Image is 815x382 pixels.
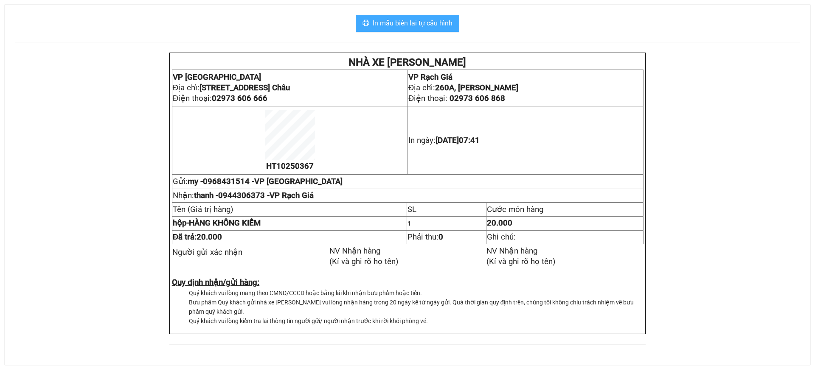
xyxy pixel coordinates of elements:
[173,94,267,103] span: Điện thoại:
[436,136,480,145] span: [DATE]
[189,316,644,326] li: Quý khách vui lòng kiểm tra lại thông tin người gửi/ người nhận trước khi rời khỏi phòng vé.
[270,191,314,200] span: VP Rạch Giá
[173,218,261,228] strong: HÀNG KHÔNG KIỂM
[356,15,459,32] button: printerIn mẫu biên lai tự cấu hình
[266,162,314,171] span: HT10250367
[363,20,369,28] span: printer
[487,232,516,242] span: Ghi chú:
[173,205,233,214] span: Tên (Giá trị hàng)
[407,220,411,227] span: 1
[329,257,399,266] span: (Kí và ghi rõ họ tên)
[197,232,222,242] span: 20.000
[487,205,543,214] span: Cước món hàng
[194,191,314,200] span: thanh -
[173,83,290,92] span: Địa chỉ:
[486,257,556,266] span: (Kí và ghi rõ họ tên)
[254,177,343,186] span: VP [GEOGRAPHIC_DATA]
[200,83,290,92] strong: [STREET_ADDRESS] Châu
[408,136,480,145] span: In ngày:
[173,177,343,186] span: Gửi:
[408,83,518,92] span: Địa chỉ:
[173,218,189,228] span: -
[189,288,644,298] li: Quý khách vui lòng mang theo CMND/CCCD hoặc bằng lái khi nhận bưu phẩm hoặc tiền.
[348,56,466,68] strong: NHÀ XE [PERSON_NAME]
[435,83,518,92] strong: 260A, [PERSON_NAME]
[188,177,343,186] span: my -
[486,246,537,256] span: NV Nhận hàng
[373,18,452,28] span: In mẫu biên lai tự cấu hình
[329,246,380,256] span: NV Nhận hàng
[172,278,259,287] strong: Quy định nhận/gửi hàng:
[487,218,512,228] span: 20.000
[172,248,242,257] span: Người gửi xác nhận
[203,177,343,186] span: 0968431514 -
[173,218,186,228] span: hộp
[438,232,443,242] strong: 0
[218,191,314,200] span: 0944306373 -
[173,232,222,242] span: Đã trả:
[173,72,261,82] span: VP [GEOGRAPHIC_DATA]
[407,205,416,214] span: SL
[212,94,267,103] span: 02973 606 666
[408,72,452,82] span: VP Rạch Giá
[407,232,443,242] span: Phải thu:
[173,191,314,200] span: Nhận:
[450,94,505,103] span: 02973 606 868
[189,298,644,316] li: Bưu phẩm Quý khách gửi nhà xe [PERSON_NAME] vui lòng nhận hàng trong 20 ngày kể từ ngày gửi. Quá ...
[459,136,480,145] span: 07:41
[408,94,505,103] span: Điện thoại:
